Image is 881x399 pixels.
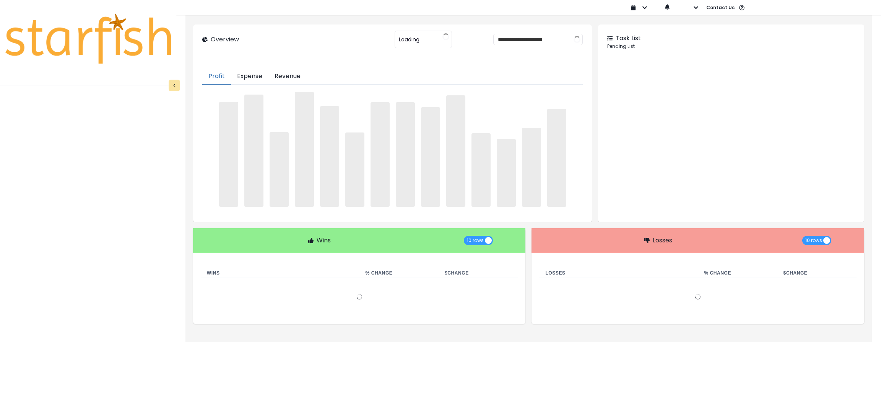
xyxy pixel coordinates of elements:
[345,132,364,207] span: ‌
[396,102,415,207] span: ‌
[777,268,857,278] th: $ Change
[244,95,263,207] span: ‌
[467,236,484,245] span: 10 rows
[698,268,777,278] th: % Change
[439,268,518,278] th: $ Change
[616,34,641,43] p: Task List
[211,35,239,44] p: Overview
[371,102,390,206] span: ‌
[317,236,331,245] p: Wins
[421,107,440,206] span: ‌
[497,139,516,206] span: ‌
[805,236,822,245] span: 10 rows
[219,102,238,207] span: ‌
[202,69,231,85] button: Profit
[268,69,307,85] button: Revenue
[539,268,698,278] th: Losses
[547,109,566,206] span: ‌
[653,236,672,245] p: Losses
[201,268,359,278] th: Wins
[359,268,439,278] th: % Change
[295,92,314,207] span: ‌
[522,128,541,206] span: ‌
[399,31,419,47] span: Loading
[270,132,289,206] span: ‌
[320,106,339,207] span: ‌
[607,43,855,50] p: Pending List
[471,133,491,206] span: ‌
[446,95,465,207] span: ‌
[231,69,268,85] button: Expense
